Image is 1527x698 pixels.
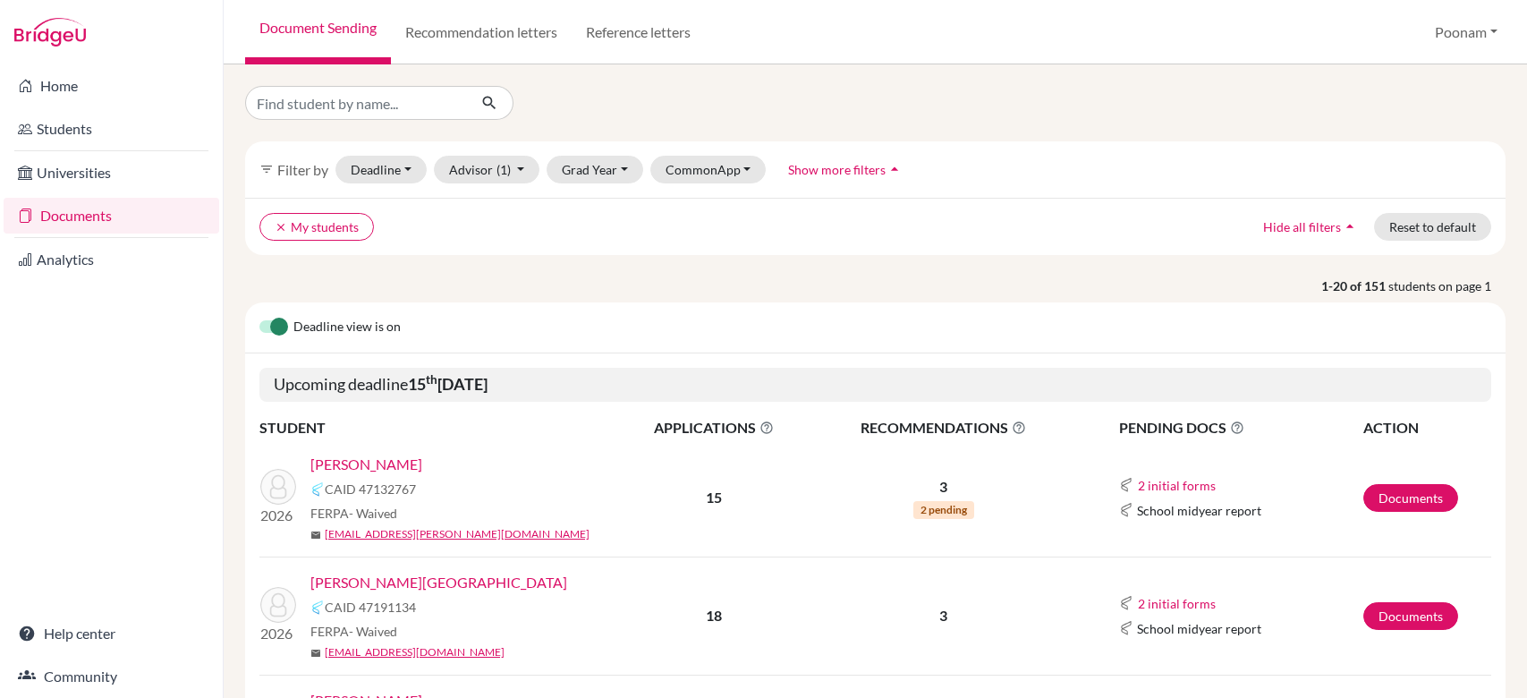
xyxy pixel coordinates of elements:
[310,530,321,541] span: mail
[1341,217,1359,235] i: arrow_drop_up
[259,368,1491,402] h5: Upcoming deadline
[1119,503,1133,517] img: Common App logo
[310,648,321,659] span: mail
[259,162,274,176] i: filter_list
[1137,619,1261,638] span: School midyear report
[1119,478,1133,492] img: Common App logo
[260,623,296,644] p: 2026
[1363,602,1458,630] a: Documents
[4,111,219,147] a: Students
[1137,501,1261,520] span: School midyear report
[325,526,590,542] a: [EMAIL_ADDRESS][PERSON_NAME][DOMAIN_NAME]
[618,417,810,438] span: APPLICATIONS
[547,156,643,183] button: Grad Year
[811,417,1075,438] span: RECOMMENDATIONS
[293,317,401,338] span: Deadline view is on
[310,572,567,593] a: [PERSON_NAME][GEOGRAPHIC_DATA]
[1137,593,1217,614] button: 2 initial forms
[310,600,325,615] img: Common App logo
[4,659,219,694] a: Community
[349,624,397,639] span: - Waived
[788,162,886,177] span: Show more filters
[310,454,422,475] a: [PERSON_NAME]
[1321,277,1388,295] strong: 1-20 of 151
[1263,219,1341,234] span: Hide all filters
[245,86,467,120] input: Find student by name...
[325,480,416,498] span: CAID 47132767
[650,156,767,183] button: CommonApp
[310,504,397,523] span: FERPA
[325,598,416,617] span: CAID 47191134
[1427,15,1506,49] button: Poonam
[1119,596,1133,610] img: Common App logo
[811,605,1075,626] p: 3
[773,156,919,183] button: Show more filtersarrow_drop_up
[260,469,296,505] img: Chowdhury, Anusha
[310,622,397,641] span: FERPA
[1119,621,1133,635] img: Common App logo
[706,489,722,506] b: 15
[408,374,488,394] b: 15 [DATE]
[335,156,427,183] button: Deadline
[434,156,540,183] button: Advisor(1)
[310,482,325,497] img: Common App logo
[259,416,617,439] th: STUDENT
[260,505,296,526] p: 2026
[811,476,1075,498] p: 3
[1119,417,1362,438] span: PENDING DOCS
[349,506,397,521] span: - Waived
[1363,484,1458,512] a: Documents
[325,644,505,660] a: [EMAIL_ADDRESS][DOMAIN_NAME]
[1362,416,1491,439] th: ACTION
[4,155,219,191] a: Universities
[277,161,328,178] span: Filter by
[4,616,219,651] a: Help center
[4,68,219,104] a: Home
[913,501,974,519] span: 2 pending
[4,242,219,277] a: Analytics
[259,213,374,241] button: clearMy students
[886,160,903,178] i: arrow_drop_up
[260,587,296,623] img: Kunal Ruvala, Naisha
[1374,213,1491,241] button: Reset to default
[14,18,86,47] img: Bridge-U
[1248,213,1374,241] button: Hide all filtersarrow_drop_up
[1388,277,1506,295] span: students on page 1
[706,607,722,624] b: 18
[275,221,287,234] i: clear
[426,372,437,387] sup: th
[1137,475,1217,496] button: 2 initial forms
[4,198,219,234] a: Documents
[496,162,511,177] span: (1)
